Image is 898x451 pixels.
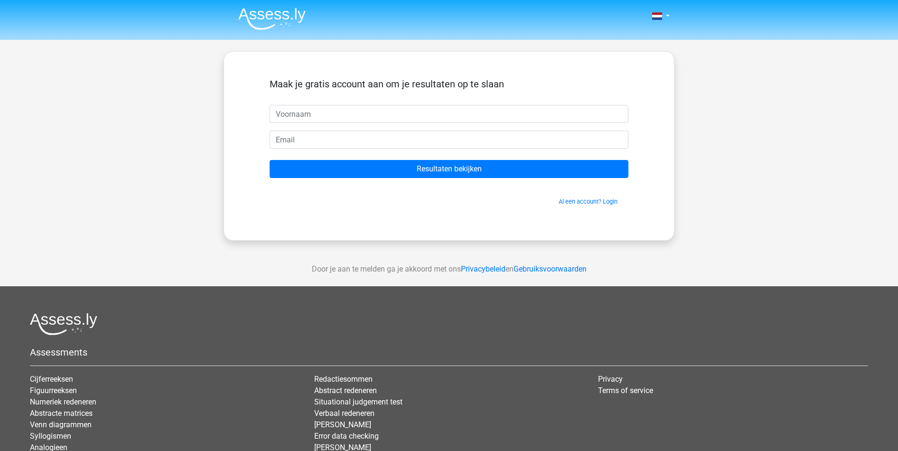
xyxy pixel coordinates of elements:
[30,420,92,429] a: Venn diagrammen
[314,386,377,395] a: Abstract redeneren
[30,397,96,406] a: Numeriek redeneren
[598,386,653,395] a: Terms of service
[30,375,73,384] a: Cijferreeksen
[270,78,628,90] h5: Maak je gratis account aan om je resultaten op te slaan
[314,375,373,384] a: Redactiesommen
[30,386,77,395] a: Figuurreeksen
[30,347,868,358] h5: Assessments
[30,313,97,335] img: Assessly logo
[559,198,617,205] a: Al een account? Login
[270,160,628,178] input: Resultaten bekijken
[598,375,623,384] a: Privacy
[314,409,374,418] a: Verbaal redeneren
[314,432,379,441] a: Error data checking
[314,397,402,406] a: Situational judgement test
[270,131,628,149] input: Email
[270,105,628,123] input: Voornaam
[314,420,371,429] a: [PERSON_NAME]
[238,8,306,30] img: Assessly
[461,264,505,273] a: Privacybeleid
[30,432,71,441] a: Syllogismen
[30,409,93,418] a: Abstracte matrices
[514,264,587,273] a: Gebruiksvoorwaarden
